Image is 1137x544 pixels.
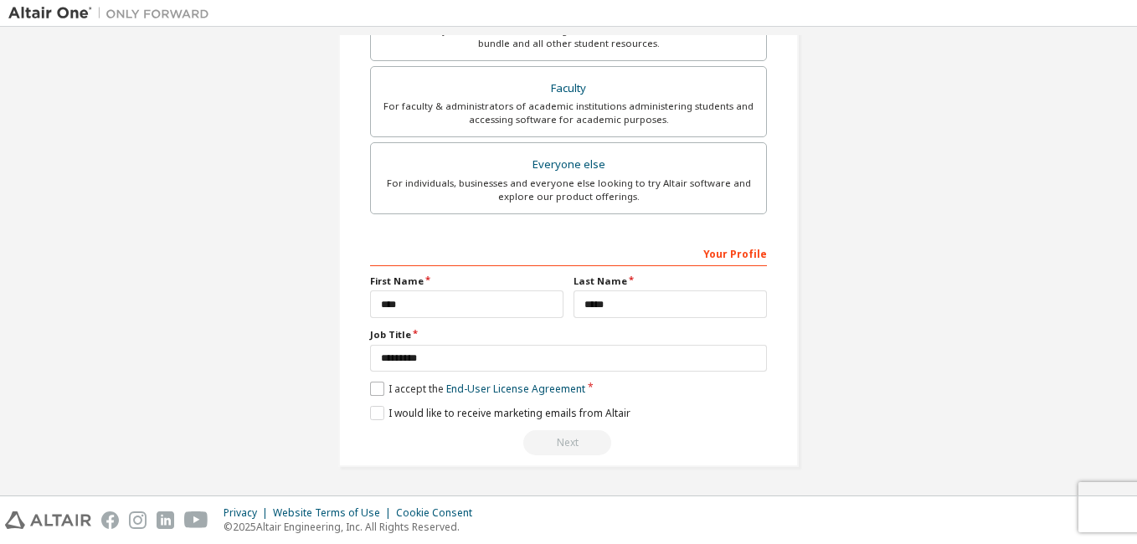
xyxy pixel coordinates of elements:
div: Read and acccept EULA to continue [370,430,767,455]
label: First Name [370,275,563,288]
img: Altair One [8,5,218,22]
div: Privacy [224,506,273,520]
div: For faculty & administrators of academic institutions administering students and accessing softwa... [381,100,756,126]
div: For individuals, businesses and everyone else looking to try Altair software and explore our prod... [381,177,756,203]
div: Cookie Consent [396,506,482,520]
img: linkedin.svg [157,511,174,529]
img: altair_logo.svg [5,511,91,529]
a: End-User License Agreement [446,382,585,396]
label: Last Name [574,275,767,288]
p: © 2025 Altair Engineering, Inc. All Rights Reserved. [224,520,482,534]
div: Everyone else [381,153,756,177]
div: Faculty [381,77,756,100]
div: Your Profile [370,239,767,266]
img: facebook.svg [101,511,119,529]
img: instagram.svg [129,511,147,529]
img: youtube.svg [184,511,208,529]
div: Website Terms of Use [273,506,396,520]
label: I accept the [370,382,585,396]
label: I would like to receive marketing emails from Altair [370,406,630,420]
label: Job Title [370,328,767,341]
div: For currently enrolled students looking to access the free Altair Student Edition bundle and all ... [381,23,756,50]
